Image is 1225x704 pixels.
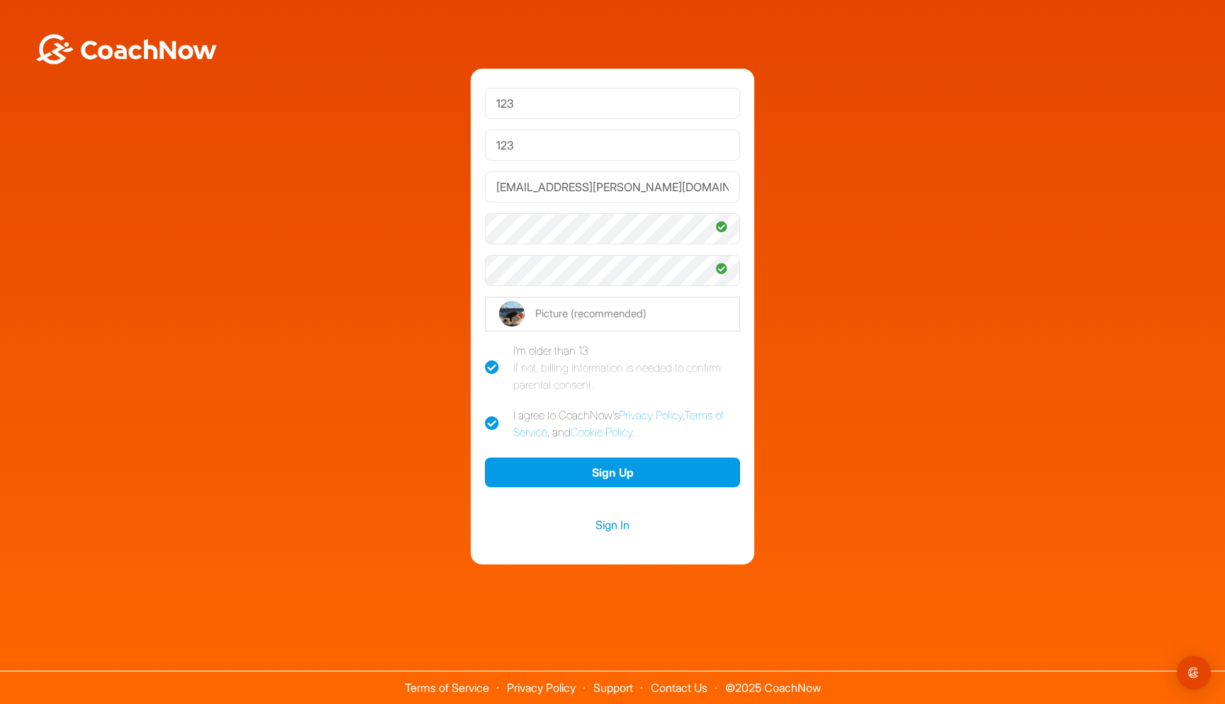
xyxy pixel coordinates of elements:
[485,407,740,441] label: I agree to CoachNow's , , and .
[34,34,218,64] img: BwLJSsUCoWCh5upNqxVrqldRgqLPVwmV24tXu5FoVAoFEpwwqQ3VIfuoInZCoVCoTD4vwADAC3ZFMkVEQFDAAAAAElFTkSuQmCC
[651,681,707,695] a: Contact Us
[619,408,683,422] a: Privacy Policy
[1177,656,1211,690] div: Open Intercom Messenger
[593,681,633,695] a: Support
[513,408,724,439] a: Terms of Service
[513,359,740,393] div: If not, billing information is needed to confirm parental consent.
[485,516,740,534] a: Sign In
[513,342,740,393] div: I'm older than 13
[485,88,740,119] input: First Name
[485,130,740,161] input: Last Name
[405,681,489,695] a: Terms of Service
[485,458,740,488] button: Sign Up
[507,681,576,695] a: Privacy Policy
[571,425,632,439] a: Cookie Policy
[718,671,828,693] span: © 2025 CoachNow
[485,171,740,203] input: Email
